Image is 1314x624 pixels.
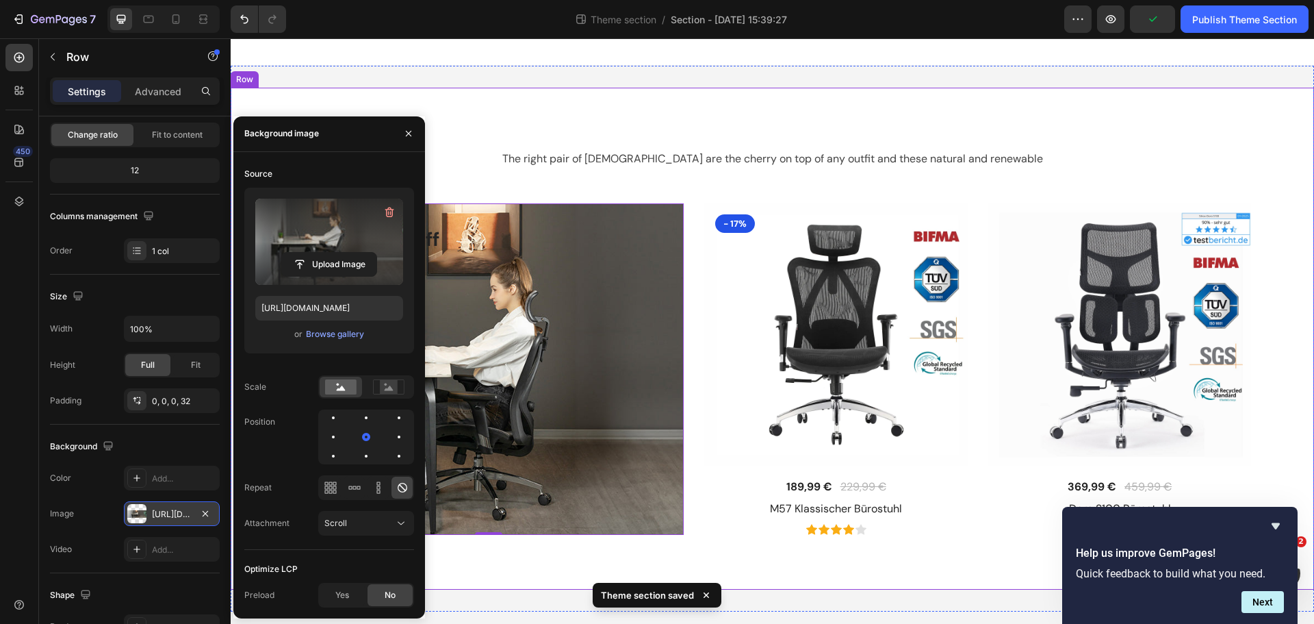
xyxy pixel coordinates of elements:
[244,482,272,494] div: Repeat
[244,168,272,180] div: Source
[152,473,216,485] div: Add...
[141,359,155,371] span: Full
[244,563,298,575] div: Optimize LCP
[50,288,86,306] div: Size
[50,472,71,484] div: Color
[1181,5,1309,33] button: Publish Theme Section
[152,395,216,408] div: 0, 0, 0, 32
[324,518,347,528] span: Scroll
[601,588,694,602] p: Theme section saved
[281,252,377,277] button: Upload Image
[231,5,286,33] div: Undo/Redo
[305,327,365,341] button: Browse gallery
[50,323,73,335] div: Width
[758,461,1021,480] h1: Doro S100 Bürostuhl
[50,208,157,226] div: Columns management
[152,544,216,556] div: Add...
[662,12,665,27] span: /
[892,439,942,458] div: 459,99 €
[152,508,192,521] div: [URL][DOMAIN_NAME]
[294,326,302,342] span: or
[318,511,414,536] button: Scroll
[1267,518,1284,534] button: Hide survey
[50,245,73,257] div: Order
[1076,567,1284,580] p: Quick feedback to build what you need.
[554,439,603,458] div: 189,99 €
[306,328,364,340] div: Browse gallery
[50,359,75,371] div: Height
[588,12,659,27] span: Theme section
[50,395,81,407] div: Padding
[244,517,289,529] div: Attachment
[474,461,737,480] h1: M57 Klassischer Bürostuhl
[13,146,33,157] div: 450
[50,438,116,456] div: Background
[50,543,72,556] div: Video
[53,161,217,180] div: 12
[1076,518,1284,613] div: Help us improve GemPages!
[255,296,403,321] input: https://example.com/image.jpg
[485,176,524,195] pre: - 17%
[244,127,319,140] div: Background image
[50,508,74,520] div: Image
[191,359,201,371] span: Fit
[68,84,106,99] p: Settings
[3,35,25,47] div: Row
[90,11,96,27] p: 7
[244,381,266,393] div: Scale
[1192,12,1297,27] div: Publish Theme Section
[125,316,219,341] input: Auto
[385,589,396,601] span: No
[1076,545,1284,562] h2: Help us improve GemPages!
[836,439,887,458] div: 369,99 €
[66,49,183,65] p: Row
[335,589,349,601] span: Yes
[608,439,657,458] div: 229,99 €
[244,589,274,601] div: Preload
[68,129,118,141] span: Change ratio
[231,38,1314,624] iframe: To enrich screen reader interactions, please activate Accessibility in Grammarly extension settings
[5,5,102,33] button: 7
[135,84,181,99] p: Advanced
[50,586,94,605] div: Shape
[152,129,203,141] span: Fit to content
[671,12,787,27] span: Section - [DATE] 15:39:27
[244,416,275,428] div: Position
[152,245,216,258] div: 1 col
[1296,536,1306,547] span: 2
[1241,591,1284,613] button: Next question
